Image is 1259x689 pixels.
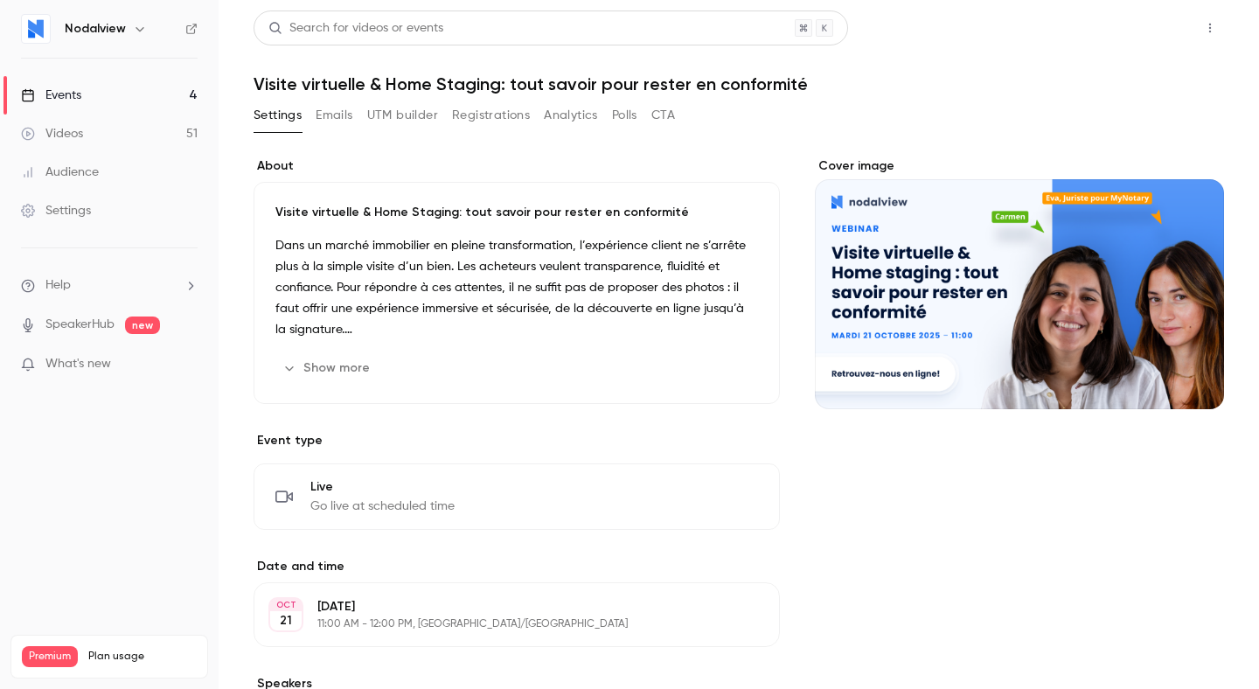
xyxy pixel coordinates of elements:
p: 11:00 AM - 12:00 PM, [GEOGRAPHIC_DATA]/[GEOGRAPHIC_DATA] [317,617,687,631]
span: new [125,317,160,334]
button: CTA [651,101,675,129]
button: Settings [254,101,302,129]
section: Cover image [815,157,1224,409]
div: Audience [21,164,99,181]
div: Videos [21,125,83,143]
a: SpeakerHub [45,316,115,334]
li: help-dropdown-opener [21,276,198,295]
p: [DATE] [317,598,687,616]
p: 21 [280,612,292,630]
div: Settings [21,202,91,219]
h1: Visite virtuelle & Home Staging: tout savoir pour rester en conformité [254,73,1224,94]
label: Cover image [815,157,1224,175]
label: About [254,157,780,175]
p: Dans un marché immobilier en pleine transformation, l’expérience client ne s’arrête plus à la sim... [275,235,758,340]
label: Date and time [254,558,780,575]
button: UTM builder [367,101,438,129]
button: Registrations [452,101,530,129]
button: Polls [612,101,637,129]
button: Analytics [544,101,598,129]
span: What's new [45,355,111,373]
p: Event type [254,432,780,449]
span: Go live at scheduled time [310,498,455,515]
button: Share [1113,10,1182,45]
span: Premium [22,646,78,667]
button: Emails [316,101,352,129]
span: Live [310,478,455,496]
img: Nodalview [22,15,50,43]
div: OCT [270,599,302,611]
span: Help [45,276,71,295]
button: Show more [275,354,380,382]
div: Events [21,87,81,104]
h6: Nodalview [65,20,126,38]
p: Visite virtuelle & Home Staging: tout savoir pour rester en conformité [275,204,758,221]
div: Search for videos or events [268,19,443,38]
span: Plan usage [88,650,197,664]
